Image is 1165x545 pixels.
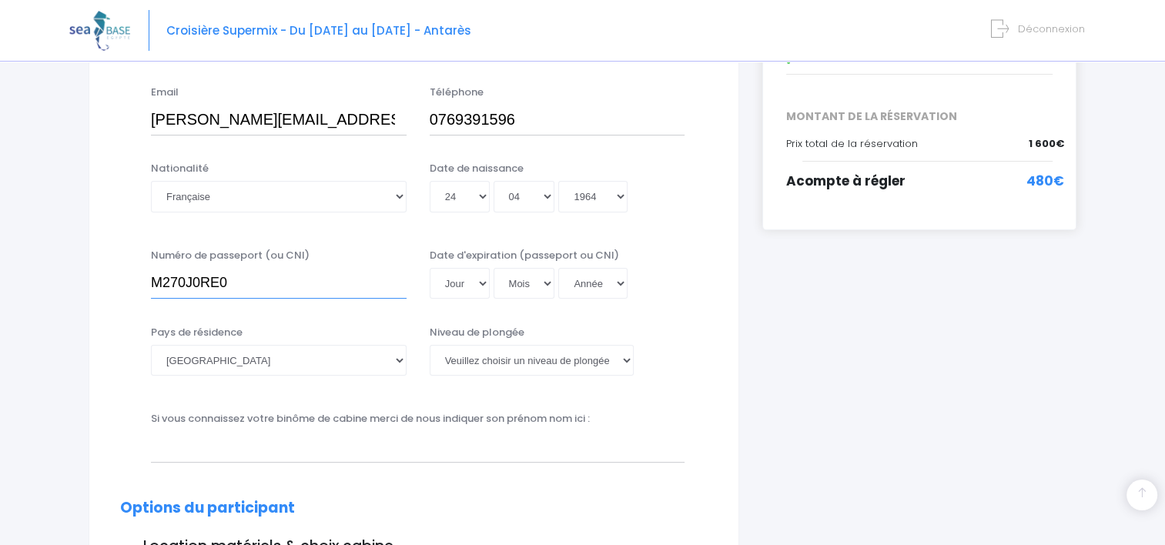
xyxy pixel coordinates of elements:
[166,22,471,38] span: Croisière Supermix - Du [DATE] au [DATE] - Antarès
[151,325,243,340] label: Pays de résidence
[1026,172,1064,192] span: 480€
[120,500,708,517] h2: Options du participant
[786,172,906,190] span: Acompte à régler
[430,325,524,340] label: Niveau de plongée
[430,161,524,176] label: Date de naissance
[775,109,1064,125] span: MONTANT DE LA RÉSERVATION
[151,248,310,263] label: Numéro de passeport (ou CNI)
[1029,136,1064,152] span: 1 600€
[430,248,619,263] label: Date d'expiration (passeport ou CNI)
[151,411,590,426] label: Si vous connaissez votre binôme de cabine merci de nous indiquer son prénom nom ici :
[786,136,918,151] span: Prix total de la réservation
[151,85,179,100] label: Email
[151,161,209,176] label: Nationalité
[1018,22,1085,36] span: Déconnexion
[430,85,484,100] label: Téléphone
